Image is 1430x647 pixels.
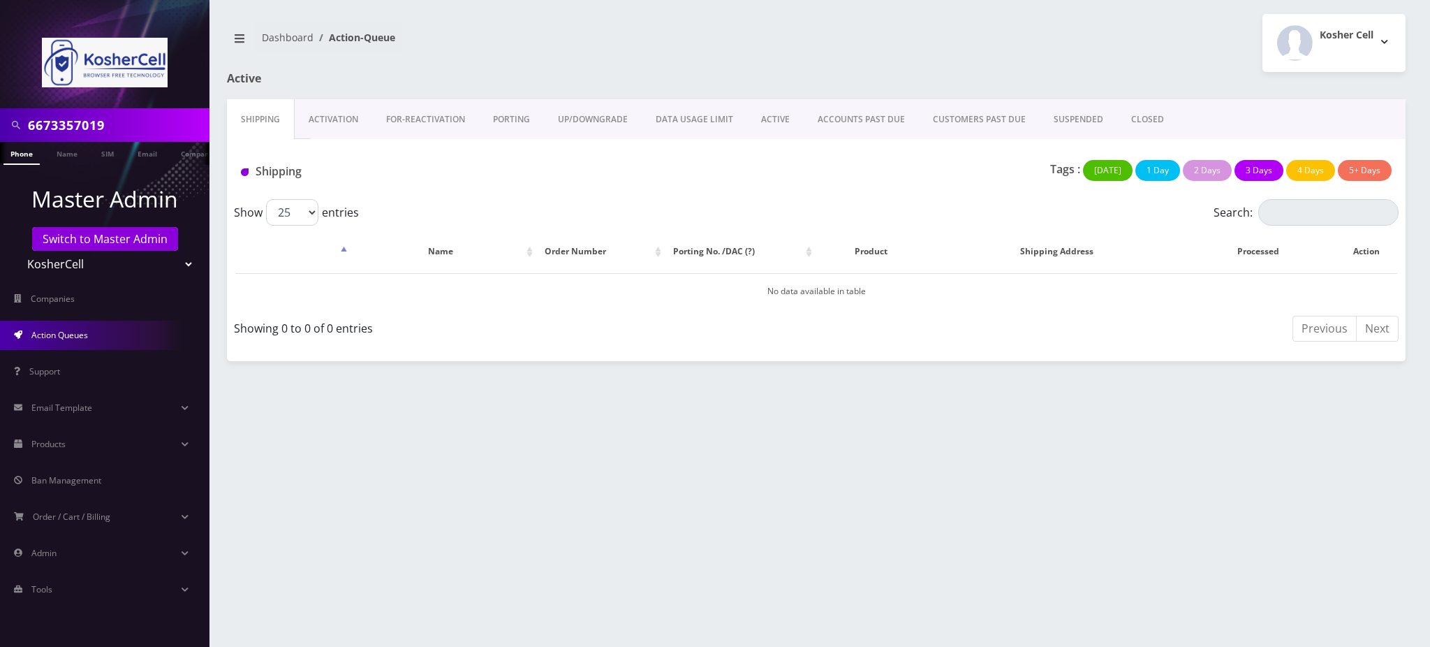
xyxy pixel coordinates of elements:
[666,231,816,272] th: Porting No. /DAC (?): activate to sort column ascending
[1234,160,1283,181] button: 3 Days
[241,165,610,178] h1: Shipping
[31,329,88,341] span: Action Queues
[262,31,314,44] a: Dashboard
[234,199,359,226] label: Show entries
[1083,160,1133,181] button: [DATE]
[235,273,1397,309] td: No data available in table
[1214,199,1399,226] label: Search:
[131,142,164,163] a: Email
[919,99,1040,140] a: CUSTOMERS PAST DUE
[3,142,40,165] a: Phone
[538,231,665,272] th: Order Number: activate to sort column ascending
[241,168,249,176] img: Shipping
[33,511,110,523] span: Order / Cart / Billing
[747,99,804,140] a: ACTIVE
[1135,160,1180,181] button: 1 Day
[1356,316,1399,342] a: Next
[1292,316,1357,342] a: Previous
[31,402,92,414] span: Email Template
[817,231,924,272] th: Product
[1189,231,1334,272] th: Processed: activate to sort column ascending
[42,38,168,87] img: KosherCell
[642,99,747,140] a: DATA USAGE LIMIT
[1286,160,1335,181] button: 4 Days
[94,142,121,163] a: SIM
[227,72,606,85] h1: Active
[352,231,536,272] th: Name: activate to sort column ascending
[235,231,351,272] th: : activate to sort column descending
[31,474,101,486] span: Ban Management
[926,231,1188,272] th: Shipping Address
[544,99,642,140] a: UP/DOWNGRADE
[1258,199,1399,226] input: Search:
[295,99,372,140] a: Activation
[314,30,395,45] li: Action-Queue
[1040,99,1117,140] a: SUSPENDED
[28,112,206,138] input: Search in Company
[50,142,84,163] a: Name
[31,547,57,559] span: Admin
[1262,14,1406,72] button: Kosher Cell
[1183,160,1232,181] button: 2 Days
[1338,160,1392,181] button: 5+ Days
[234,314,806,337] div: Showing 0 to 0 of 0 entries
[372,99,479,140] a: FOR-REActivation
[227,99,295,140] a: Shipping
[804,99,919,140] a: ACCOUNTS PAST DUE
[31,293,75,305] span: Companies
[31,438,66,450] span: Products
[266,199,318,226] select: Showentries
[29,365,60,377] span: Support
[227,23,806,63] nav: breadcrumb
[1050,161,1080,177] p: Tags :
[479,99,544,140] a: PORTING
[1117,99,1178,140] a: CLOSED
[1320,29,1373,41] h2: Kosher Cell
[1335,231,1397,272] th: Action
[174,142,221,163] a: Company
[32,227,178,251] a: Switch to Master Admin
[31,583,52,595] span: Tools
